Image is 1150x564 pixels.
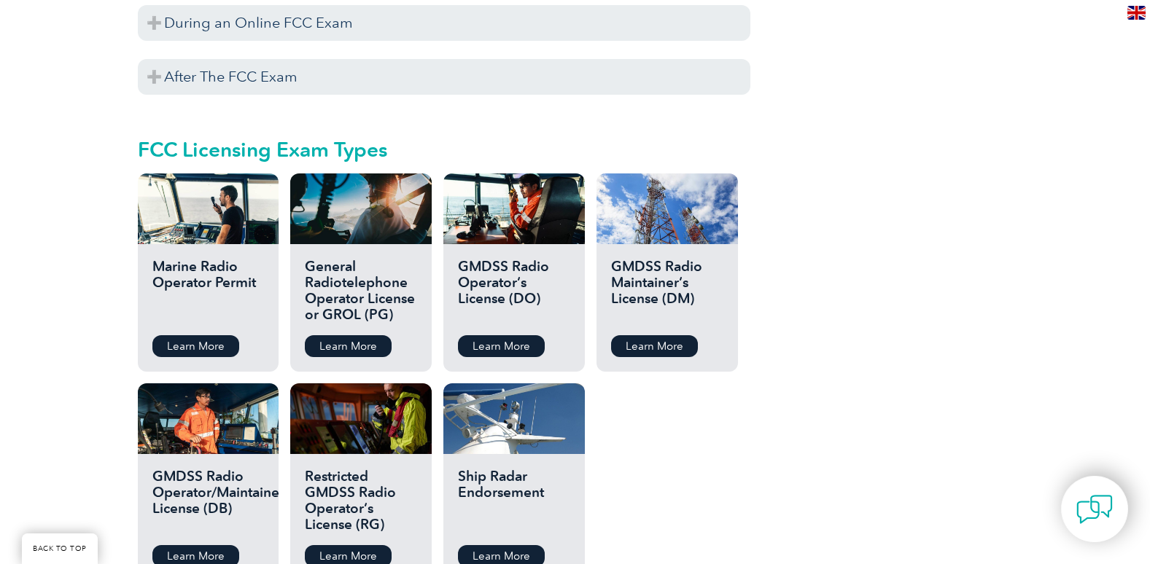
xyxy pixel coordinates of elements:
[305,469,416,534] h2: Restricted GMDSS Radio Operator’s License (RG)
[458,469,570,534] h2: Ship Radar Endorsement
[138,5,750,41] h3: During an Online FCC Exam
[1076,491,1113,528] img: contact-chat.png
[458,259,570,324] h2: GMDSS Radio Operator’s License (DO)
[22,533,98,564] a: BACK TO TOP
[138,138,750,161] h2: FCC Licensing Exam Types
[152,469,264,534] h2: GMDSS Radio Operator/Maintainer License (DB)
[458,335,545,357] a: Learn More
[611,335,698,357] a: Learn More
[305,335,392,357] a: Learn More
[305,259,416,324] h2: General Radiotelephone Operator License or GROL (PG)
[611,259,723,324] h2: GMDSS Radio Maintainer’s License (DM)
[152,259,264,324] h2: Marine Radio Operator Permit
[152,335,239,357] a: Learn More
[1127,6,1146,20] img: en
[138,59,750,95] h3: After The FCC Exam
